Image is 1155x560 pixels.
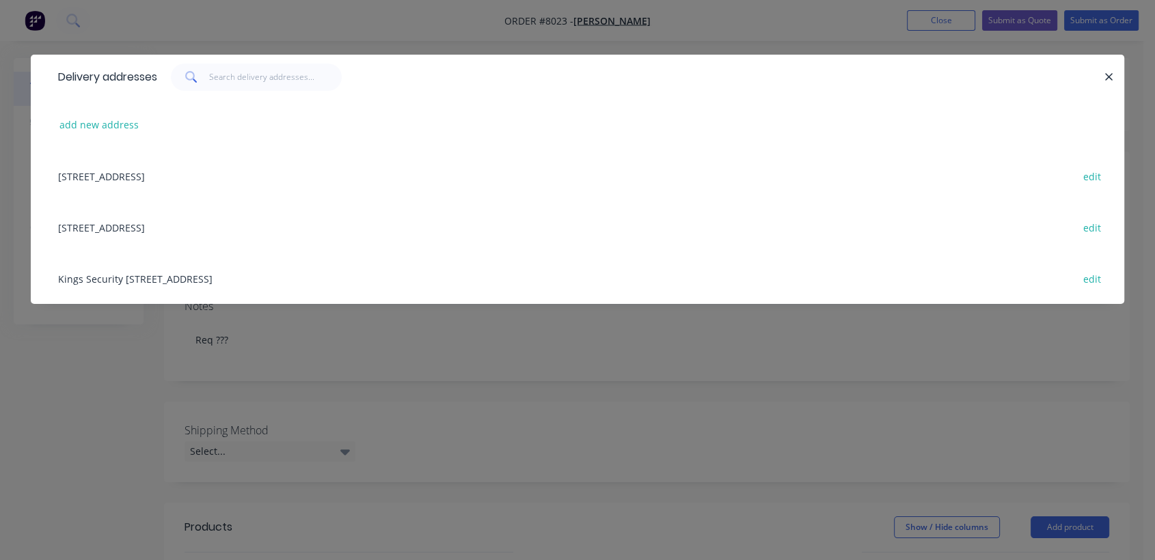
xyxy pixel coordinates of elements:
[51,253,1104,304] div: Kings Security [STREET_ADDRESS]
[1076,167,1108,185] button: edit
[53,115,146,134] button: add new address
[1076,218,1108,236] button: edit
[51,201,1104,253] div: [STREET_ADDRESS]
[1076,269,1108,288] button: edit
[209,64,342,91] input: Search delivery addresses...
[51,55,157,99] div: Delivery addresses
[51,150,1104,201] div: [STREET_ADDRESS]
